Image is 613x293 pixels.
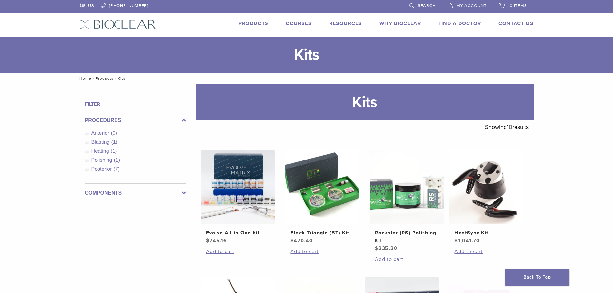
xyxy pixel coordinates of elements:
span: (1) [111,139,117,145]
bdi: 470.40 [290,237,313,244]
img: Bioclear [80,20,156,29]
label: Components [85,189,186,197]
span: / [114,77,118,80]
a: Home [78,76,91,81]
h1: Kits [196,84,534,120]
span: 10 [507,124,512,131]
bdi: 235.20 [375,245,397,252]
a: Why Bioclear [379,20,421,27]
span: Blasting [91,139,111,145]
nav: Kits [75,73,538,84]
span: My Account [456,3,487,8]
h2: Black Triangle (BT) Kit [290,229,354,237]
bdi: 1,041.70 [454,237,480,244]
a: Courses [286,20,312,27]
a: Back To Top [505,269,569,286]
h2: HeatSync Kit [454,229,518,237]
a: Add to cart: “Evolve All-in-One Kit” [206,248,270,255]
span: (7) [114,166,120,172]
a: Add to cart: “Black Triangle (BT) Kit” [290,248,354,255]
a: Add to cart: “HeatSync Kit” [454,248,518,255]
span: Posterior [91,166,114,172]
a: Black Triangle (BT) KitBlack Triangle (BT) Kit $470.40 [285,150,360,244]
span: Anterior [91,130,111,136]
span: $ [206,237,209,244]
span: 0 items [510,3,527,8]
span: Search [418,3,436,8]
a: Resources [329,20,362,27]
a: Evolve All-in-One KitEvolve All-in-One Kit $745.16 [200,150,275,244]
bdi: 745.16 [206,237,227,244]
a: Products [238,20,268,27]
a: Contact Us [498,20,534,27]
img: Evolve All-in-One Kit [201,150,275,224]
label: Procedures [85,116,186,124]
a: Products [96,76,114,81]
a: Find A Doctor [438,20,481,27]
span: $ [290,237,294,244]
span: $ [375,245,378,252]
h2: Evolve All-in-One Kit [206,229,270,237]
a: Add to cart: “Rockstar (RS) Polishing Kit” [375,255,439,263]
img: HeatSync Kit [449,150,523,224]
a: Rockstar (RS) Polishing KitRockstar (RS) Polishing Kit $235.20 [369,150,444,252]
h2: Rockstar (RS) Polishing Kit [375,229,439,244]
span: $ [454,237,458,244]
img: Rockstar (RS) Polishing Kit [370,150,444,224]
span: Polishing [91,157,114,163]
h4: Filter [85,100,186,108]
a: HeatSync KitHeatSync Kit $1,041.70 [449,150,524,244]
span: (1) [111,148,117,154]
p: Showing results [485,120,529,134]
span: / [91,77,96,80]
img: Black Triangle (BT) Kit [285,150,359,224]
span: Heating [91,148,111,154]
span: (9) [111,130,117,136]
span: (1) [114,157,120,163]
